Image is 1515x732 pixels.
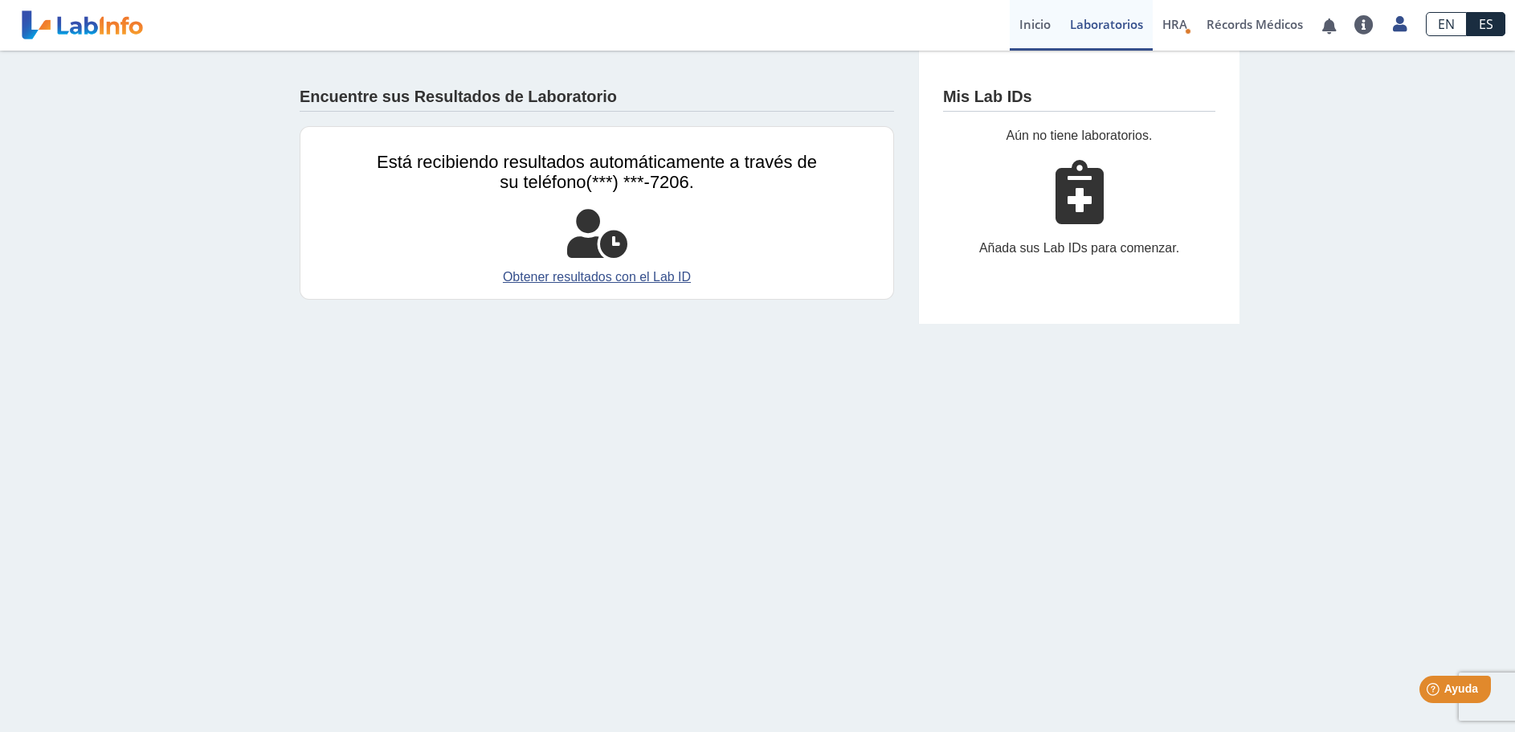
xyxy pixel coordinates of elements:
div: Añada sus Lab IDs para comenzar. [943,239,1215,258]
a: Obtener resultados con el Lab ID [377,268,817,287]
span: Está recibiendo resultados automáticamente a través de su teléfono [377,152,817,192]
a: EN [1426,12,1467,36]
div: Aún no tiene laboratorios. [943,126,1215,145]
span: HRA [1162,16,1187,32]
iframe: Help widget launcher [1372,669,1497,714]
a: ES [1467,12,1505,36]
h4: Mis Lab IDs [943,88,1032,107]
h4: Encuentre sus Resultados de Laboratorio [300,88,617,107]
